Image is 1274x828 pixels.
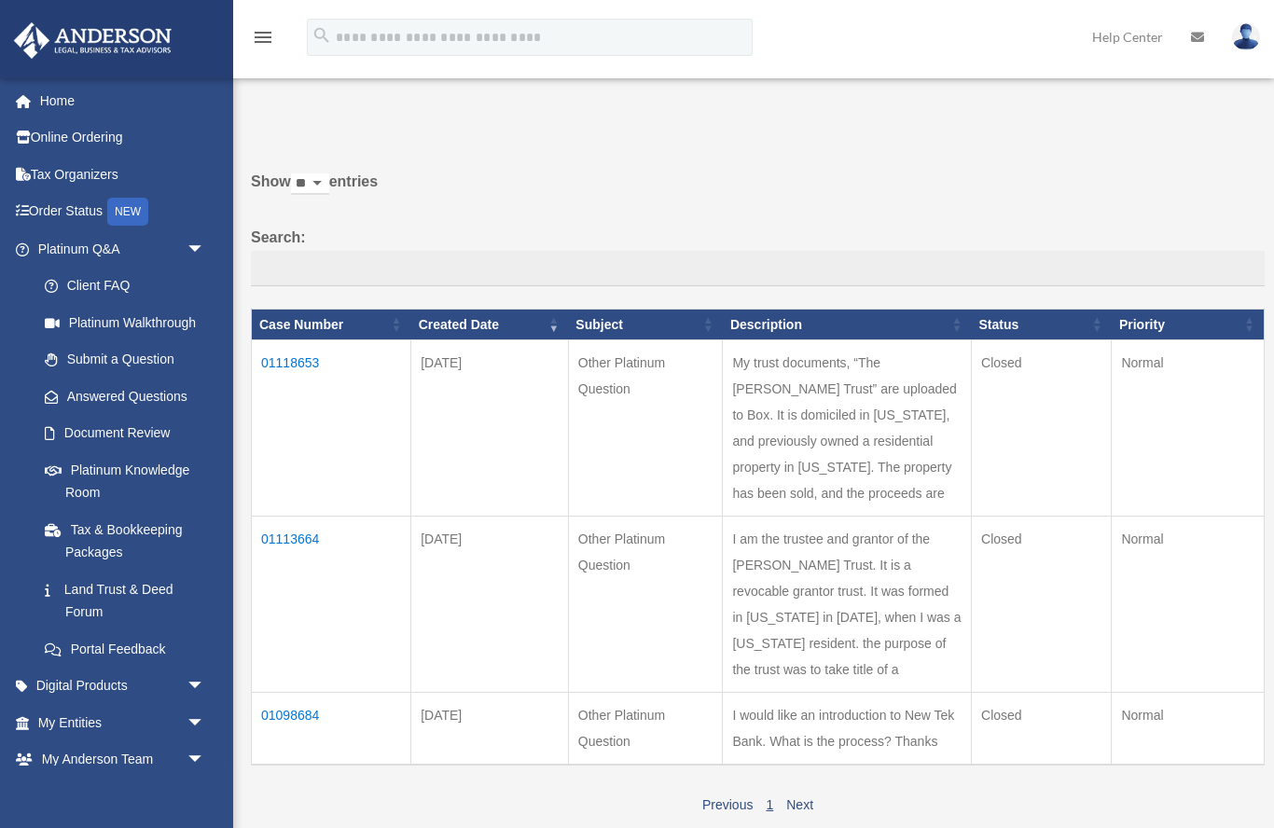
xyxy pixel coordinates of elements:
[107,198,148,226] div: NEW
[26,268,224,305] a: Client FAQ
[187,230,224,269] span: arrow_drop_down
[972,309,1112,340] th: Status: activate to sort column ascending
[252,33,274,48] a: menu
[26,630,224,668] a: Portal Feedback
[291,173,329,195] select: Showentries
[568,340,723,517] td: Other Platinum Question
[972,340,1112,517] td: Closed
[1112,340,1265,517] td: Normal
[26,378,215,415] a: Answered Questions
[723,517,972,693] td: I am the trustee and grantor of the [PERSON_NAME] Trust. It is a revocable grantor trust. It was ...
[411,517,569,693] td: [DATE]
[13,741,233,779] a: My Anderson Teamarrow_drop_down
[972,517,1112,693] td: Closed
[252,517,411,693] td: 01113664
[187,704,224,742] span: arrow_drop_down
[411,693,569,766] td: [DATE]
[26,451,224,511] a: Platinum Knowledge Room
[568,517,723,693] td: Other Platinum Question
[312,25,332,46] i: search
[13,668,233,705] a: Digital Productsarrow_drop_down
[13,119,233,157] a: Online Ordering
[26,571,224,630] a: Land Trust & Deed Forum
[723,340,972,517] td: My trust documents, “The [PERSON_NAME] Trust” are uploaded to Box. It is domiciled in [US_STATE],...
[972,693,1112,766] td: Closed
[411,309,569,340] th: Created Date: activate to sort column ascending
[26,341,224,379] a: Submit a Question
[568,309,723,340] th: Subject: activate to sort column ascending
[252,693,411,766] td: 01098684
[26,304,224,341] a: Platinum Walkthrough
[26,415,224,452] a: Document Review
[13,704,233,741] a: My Entitiesarrow_drop_down
[702,797,753,812] a: Previous
[1112,309,1265,340] th: Priority: activate to sort column ascending
[786,797,813,812] a: Next
[26,511,224,571] a: Tax & Bookkeeping Packages
[13,82,233,119] a: Home
[251,251,1265,286] input: Search:
[766,797,773,812] a: 1
[568,693,723,766] td: Other Platinum Question
[187,668,224,706] span: arrow_drop_down
[252,26,274,48] i: menu
[723,693,972,766] td: I would like an introduction to New Tek Bank. What is the process? Thanks
[252,340,411,517] td: 01118653
[251,225,1265,286] label: Search:
[8,22,177,59] img: Anderson Advisors Platinum Portal
[252,309,411,340] th: Case Number: activate to sort column ascending
[251,169,1265,214] label: Show entries
[13,230,224,268] a: Platinum Q&Aarrow_drop_down
[13,156,233,193] a: Tax Organizers
[1232,23,1260,50] img: User Pic
[13,193,233,231] a: Order StatusNEW
[723,309,972,340] th: Description: activate to sort column ascending
[1112,693,1265,766] td: Normal
[187,741,224,780] span: arrow_drop_down
[1112,517,1265,693] td: Normal
[411,340,569,517] td: [DATE]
